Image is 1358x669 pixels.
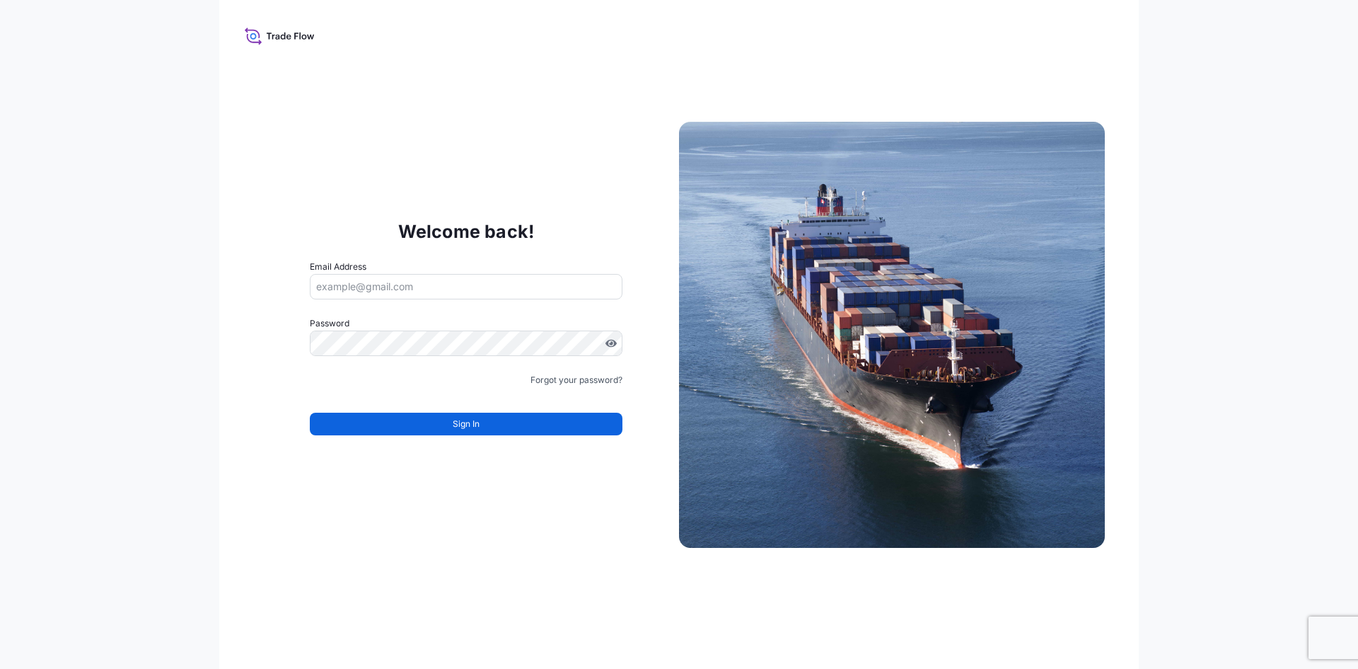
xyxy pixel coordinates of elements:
img: Ship illustration [679,122,1105,548]
label: Password [310,316,622,331]
a: Forgot your password? [530,373,622,387]
button: Show password [605,338,617,349]
span: Sign In [453,417,480,431]
button: Sign In [310,413,622,435]
label: Email Address [310,260,366,274]
p: Welcome back! [398,220,535,243]
input: example@gmail.com [310,274,622,299]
